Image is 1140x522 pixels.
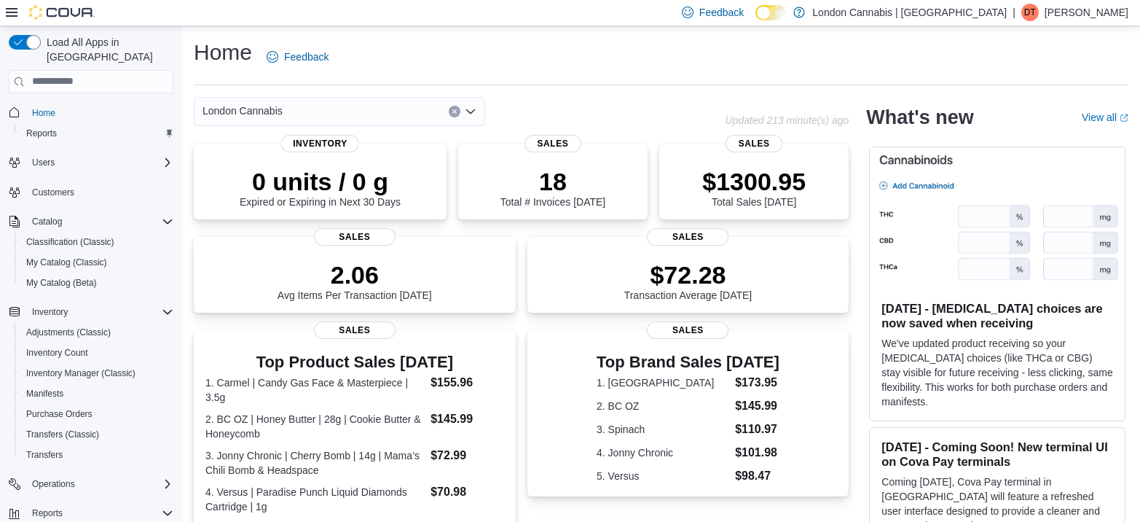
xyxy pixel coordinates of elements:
div: D Timmers [1021,4,1039,21]
span: Inventory Manager (Classic) [26,367,135,379]
span: Sales [314,322,396,339]
h2: What's new [866,106,973,129]
span: Catalog [26,213,173,230]
a: View allExternal link [1082,112,1128,123]
a: Classification (Classic) [20,233,120,251]
h1: Home [194,38,252,67]
button: Reports [15,123,179,144]
span: Inventory Manager (Classic) [20,365,173,382]
span: Customers [26,183,173,201]
button: Inventory Manager (Classic) [15,363,179,383]
span: Classification (Classic) [26,236,114,248]
p: We've updated product receiving so your [MEDICAL_DATA] choices (like THCa or CBG) stay visible fo... [881,336,1113,409]
p: $1300.95 [702,167,806,196]
a: My Catalog (Classic) [20,254,113,271]
a: Home [26,104,61,122]
span: Transfers (Classic) [20,426,173,443]
span: Purchase Orders [26,408,93,420]
span: Inventory Count [20,344,173,362]
button: Classification (Classic) [15,232,179,252]
button: Customers [3,182,179,203]
span: Load All Apps in [GEOGRAPHIC_DATA] [41,35,173,64]
dt: 4. Jonny Chronic [597,445,729,460]
dt: 2. BC OZ [597,399,729,413]
dd: $110.97 [735,421,779,438]
dt: 4. Versus | Paradise Punch Liquid Diamonds Cartridge | 1g [205,485,425,514]
div: Total Sales [DATE] [702,167,806,208]
button: Adjustments (Classic) [15,322,179,343]
dt: 3. Spinach [597,422,729,437]
button: Inventory [26,303,74,321]
svg: External link [1120,114,1128,122]
p: | [1013,4,1015,21]
p: Updated 213 minute(s) ago [726,114,849,126]
span: Sales [314,228,396,246]
a: Customers [26,184,80,201]
button: Catalog [26,213,68,230]
dd: $155.96 [431,374,503,391]
dt: 5. Versus [597,469,729,483]
a: Reports [20,125,63,142]
a: Purchase Orders [20,405,98,423]
span: Feedback [284,50,329,64]
button: My Catalog (Beta) [15,273,179,293]
span: Reports [32,507,63,519]
button: Open list of options [465,106,476,117]
button: Operations [26,475,81,493]
span: Inventory Count [26,347,88,359]
span: Inventory [32,306,68,318]
span: My Catalog (Beta) [26,277,97,289]
dd: $145.99 [735,397,779,415]
button: Operations [3,474,179,494]
span: Catalog [32,216,62,227]
button: Catalog [3,211,179,232]
h3: Top Brand Sales [DATE] [597,354,779,371]
button: Transfers (Classic) [15,424,179,445]
span: Home [26,104,173,122]
button: Reports [26,505,68,522]
span: My Catalog (Classic) [26,257,107,268]
p: $72.28 [624,260,752,289]
dd: $98.47 [735,467,779,485]
a: Feedback [261,42,334,71]
span: Adjustments (Classic) [26,327,111,338]
span: Sales [647,228,728,246]
span: Inventory [26,303,173,321]
p: [PERSON_NAME] [1045,4,1128,21]
span: Classification (Classic) [20,233,173,251]
a: My Catalog (Beta) [20,274,103,292]
img: Cova [29,5,95,20]
button: Users [3,152,179,173]
span: London Cannabis [203,102,283,120]
dt: 1. [GEOGRAPHIC_DATA] [597,375,729,390]
a: Transfers (Classic) [20,426,105,443]
h3: Top Product Sales [DATE] [205,354,504,371]
span: Operations [32,478,75,490]
dd: $70.98 [431,483,503,501]
a: Adjustments (Classic) [20,324,117,341]
a: Manifests [20,385,69,402]
span: My Catalog (Beta) [20,274,173,292]
span: Home [32,107,55,119]
button: Inventory Count [15,343,179,363]
a: Transfers [20,446,68,464]
h3: [DATE] - [MEDICAL_DATA] choices are now saved when receiving [881,301,1113,330]
span: Sales [726,135,782,152]
span: Users [26,154,173,171]
span: Operations [26,475,173,493]
span: Manifests [20,385,173,402]
dt: 1. Carmel | Candy Gas Face & Masterpiece | 3.5g [205,375,425,405]
div: Total # Invoices [DATE] [500,167,605,208]
span: Transfers [20,446,173,464]
span: Users [32,157,55,168]
dd: $72.99 [431,447,503,464]
a: Inventory Manager (Classic) [20,365,141,382]
dt: 2. BC OZ | Honey Butter | 28g | Cookie Butter & Honeycomb [205,412,425,441]
p: 0 units / 0 g [240,167,401,196]
dd: $173.95 [735,374,779,391]
button: Inventory [3,302,179,322]
button: Transfers [15,445,179,465]
span: Purchase Orders [20,405,173,423]
div: Transaction Average [DATE] [624,260,752,301]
